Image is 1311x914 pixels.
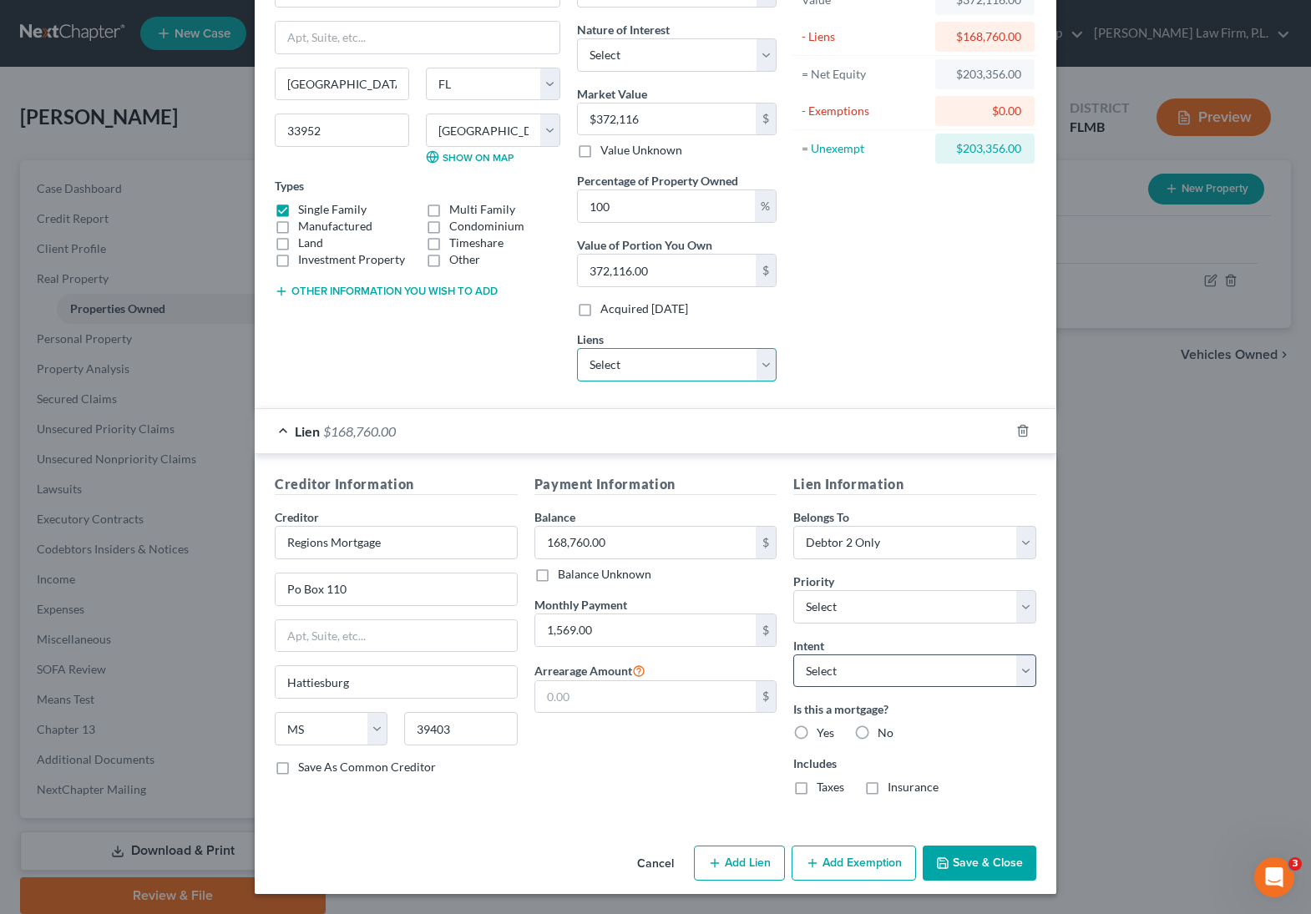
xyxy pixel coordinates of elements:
[276,22,559,53] input: Apt, Suite, etc...
[534,596,627,614] label: Monthly Payment
[949,140,1021,157] div: $203,356.00
[817,779,844,795] label: Taxes
[756,681,776,713] div: $
[276,573,517,605] input: Enter address...
[535,681,757,713] input: 0.00
[534,508,575,526] label: Balance
[888,779,939,795] label: Insurance
[624,847,687,881] button: Cancel
[949,103,1021,119] div: $0.00
[449,251,480,268] label: Other
[275,510,319,524] span: Creditor
[535,527,757,558] input: 0.00
[1254,857,1294,897] iframe: Intercom live chat
[578,104,756,135] input: 0.00
[449,218,524,235] label: Condominium
[793,700,1036,718] label: Is this a mortgage?
[600,142,682,159] label: Value Unknown
[793,510,849,524] span: Belongs To
[793,637,824,654] label: Intent
[275,526,518,559] input: Search creditor by name...
[276,68,408,100] input: Enter city...
[694,846,785,881] button: Add Lien
[949,28,1021,45] div: $168,760.00
[577,85,647,103] label: Market Value
[600,300,688,317] label: Acquired [DATE]
[298,251,405,268] label: Investment Property
[449,201,515,218] label: Multi Family
[535,614,757,646] input: 0.00
[1288,857,1302,871] span: 3
[756,527,776,558] div: $
[426,150,514,164] a: Show on Map
[802,103,928,119] div: - Exemptions
[755,190,776,222] div: %
[949,66,1021,83] div: $203,356.00
[793,574,834,588] span: Priority
[577,172,738,189] label: Percentage of Property Owned
[756,104,776,135] div: $
[577,236,712,254] label: Value of Portion You Own
[817,725,834,741] label: Yes
[295,423,320,439] span: Lien
[298,235,323,251] label: Land
[756,255,776,286] div: $
[802,28,928,45] div: - Liens
[298,759,436,775] label: Save As Common Creditor
[578,190,755,222] input: 0.00
[578,255,756,286] input: 0.00
[558,566,651,583] label: Balance Unknown
[534,660,645,680] label: Arrearage Amount
[923,846,1036,881] button: Save & Close
[275,474,518,495] h5: Creditor Information
[298,201,367,218] label: Single Family
[793,755,1036,772] label: Includes
[802,140,928,157] div: = Unexempt
[534,474,777,495] h5: Payment Information
[276,620,517,652] input: Apt, Suite, etc...
[802,66,928,83] div: = Net Equity
[275,114,409,147] input: Enter zip...
[404,712,517,745] input: Enter zip...
[756,614,776,646] div: $
[577,331,604,348] label: Liens
[298,218,372,235] label: Manufactured
[878,725,893,741] label: No
[276,666,517,698] input: Enter city...
[577,21,670,38] label: Nature of Interest
[323,423,396,439] span: $168,760.00
[275,177,304,194] label: Types
[275,285,498,298] button: Other information you wish to add
[449,235,504,251] label: Timeshare
[792,846,916,881] button: Add Exemption
[793,474,1036,495] h5: Lien Information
